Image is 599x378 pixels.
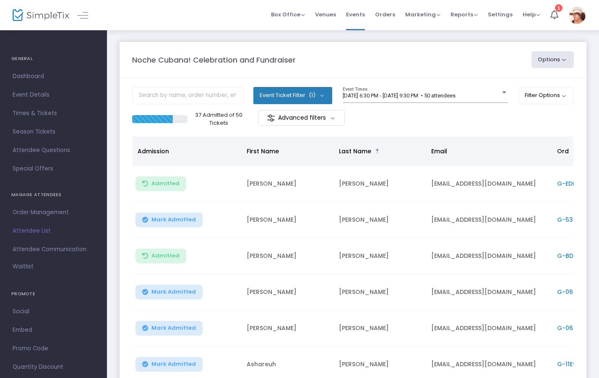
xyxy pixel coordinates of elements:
span: Email [431,147,447,155]
span: Social [13,306,94,317]
button: Options [531,51,574,68]
span: Help [523,10,540,18]
p: 37 Admitted of 50 Tickets [191,111,247,127]
td: [EMAIL_ADDRESS][DOMAIN_NAME] [426,202,552,238]
span: (1) [309,92,315,99]
td: [PERSON_NAME] [242,202,334,238]
img: filter [267,114,275,122]
span: Order Management [13,207,94,218]
span: Mark Admitted [151,325,196,331]
span: Embed [13,325,94,336]
td: [PERSON_NAME] [242,310,334,346]
span: Attendee Questions [13,145,94,156]
span: Sortable [374,148,381,155]
td: [EMAIL_ADDRESS][DOMAIN_NAME] [426,310,552,346]
td: [PERSON_NAME] [242,166,334,202]
span: Attendee List [13,226,94,236]
div: 1 [555,4,563,12]
span: First Name [247,147,279,155]
button: Admitted [135,176,186,191]
td: [PERSON_NAME] [334,202,426,238]
td: [PERSON_NAME] [334,238,426,274]
span: Waitlist [13,262,34,271]
td: [PERSON_NAME] [334,310,426,346]
span: Mark Admitted [151,289,196,295]
span: Special Offers [13,163,94,174]
span: Venues [315,4,336,25]
span: Times & Tickets [13,108,94,119]
span: Quantity Discount [13,362,94,373]
span: Events [346,4,365,25]
span: Mark Admitted [151,361,196,367]
span: [DATE] 6:30 PM - [DATE] 9:30 PM • 50 attendees [343,92,456,99]
button: Admitted [135,249,186,263]
m-button: Advanced filters [258,110,345,126]
span: Dashboard [13,71,94,82]
button: Mark Admitted [135,285,203,299]
span: Admitted [151,252,180,259]
td: [PERSON_NAME] [334,166,426,202]
span: Mark Admitted [151,216,196,223]
input: Search by name, order number, email, ip address [132,87,243,104]
span: Reports [451,10,478,18]
span: Season Tickets [13,126,94,137]
td: [PERSON_NAME] [334,274,426,310]
td: [EMAIL_ADDRESS][DOMAIN_NAME] [426,238,552,274]
span: Admission [138,147,169,155]
button: Mark Admitted [135,213,203,227]
span: Box Office [271,10,305,18]
h4: PROMOTE [11,286,96,302]
span: Marketing [405,10,440,18]
span: Event Details [13,89,94,100]
span: Orders [375,4,395,25]
button: Mark Admitted [135,321,203,336]
td: [PERSON_NAME] [242,274,334,310]
span: Attendee Communication [13,244,94,255]
span: Order ID [557,147,583,155]
button: Mark Admitted [135,357,203,372]
span: Promo Code [13,343,94,354]
span: Admitted [151,180,180,187]
h4: GENERAL [11,50,96,67]
span: Settings [488,4,513,25]
td: [EMAIL_ADDRESS][DOMAIN_NAME] [426,274,552,310]
m-panel-title: Noche Cubana! Celebration and Fundraiser [132,54,296,66]
td: [PERSON_NAME] [242,238,334,274]
span: Last Name [339,147,371,155]
h4: MANAGE ATTENDEES [11,186,96,203]
button: Filter Options [518,87,574,104]
button: Event Ticket Filter(1) [253,87,332,104]
td: [EMAIL_ADDRESS][DOMAIN_NAME] [426,166,552,202]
